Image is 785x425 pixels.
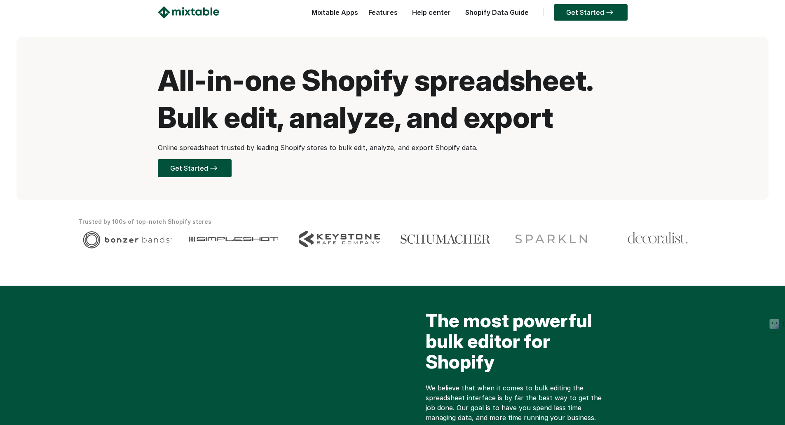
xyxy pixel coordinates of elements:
p: We believe that when it comes to bulk editing the spreadsheet interface is by far the best way to... [426,383,611,423]
h2: The most powerful bulk editor for Shopify [426,310,611,376]
p: Online spreadsheet trusted by leading Shopify stores to bulk edit, analyze, and export Shopify data. [158,143,628,153]
img: Client logo [83,231,172,249]
a: Get Started [554,4,628,21]
a: Shopify Data Guide [461,8,533,16]
img: Client logo [401,231,490,247]
div: Mixtable Apps [307,6,358,23]
img: Client logo [299,231,380,247]
a: Get Started [158,159,232,177]
h1: All-in-one Shopify spreadsheet. Bulk edit, analyze, and export [158,62,628,136]
div: Trusted by 100s of top-notch Shopify stores [79,217,707,227]
a: Help center [408,8,455,16]
img: Client logo [512,231,591,247]
img: Mixtable logo [158,6,219,19]
img: Client logo [627,231,688,245]
a: Features [364,8,402,16]
img: arrow-right.svg [208,166,219,171]
img: Client logo [189,231,278,247]
img: arrow-right.svg [604,10,615,15]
